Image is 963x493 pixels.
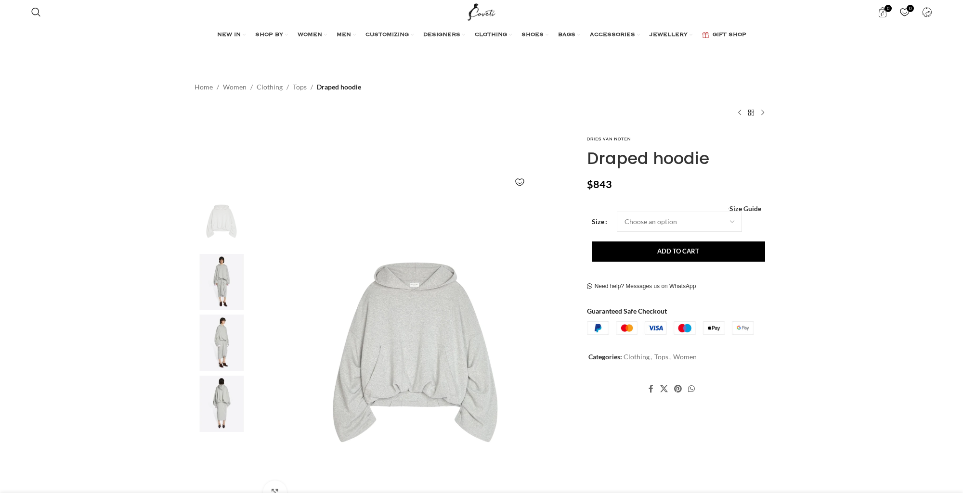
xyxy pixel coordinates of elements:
span: NEW IN [217,31,241,39]
div: My Wishlist [895,2,914,22]
a: Tops [654,353,668,361]
a: SHOP BY [255,25,288,45]
img: Dries Van Noten shoes [192,254,251,310]
a: X social link [657,382,671,396]
span: , [669,352,671,362]
a: CUSTOMIZING [365,25,414,45]
strong: Guaranteed Safe Checkout [587,307,667,315]
img: Dries Van Noten boots [192,315,251,371]
nav: Breadcrumb [195,82,361,92]
span: SHOES [521,31,544,39]
a: Previous product [734,107,745,118]
button: Add to cart [592,241,765,262]
img: Draped hoodie [192,193,251,249]
span: 0 [907,5,914,12]
span: ACCESSORIES [590,31,635,39]
span: CUSTOMIZING [365,31,409,39]
a: Facebook social link [646,382,657,396]
span: JEWELLERY [650,31,688,39]
span: WOMEN [298,31,322,39]
a: Women [223,82,247,92]
a: Women [673,353,697,361]
a: GIFT SHOP [702,25,746,45]
a: JEWELLERY [650,25,692,45]
img: GiftBag [702,32,709,38]
a: WhatsApp social link [685,382,698,396]
a: 0 [872,2,892,22]
img: Dries Van Noten [587,138,630,140]
span: Draped hoodie [317,82,361,92]
a: Next product [757,107,768,118]
a: Tops [293,82,307,92]
a: WOMEN [298,25,327,45]
span: DESIGNERS [423,31,460,39]
a: Pinterest social link [671,382,685,396]
span: CLOTHING [475,31,507,39]
span: Categories: [588,353,622,361]
span: MEN [337,31,351,39]
a: Home [195,82,213,92]
a: Search [26,2,46,22]
div: Main navigation [26,25,937,45]
a: 0 [895,2,914,22]
span: 0 [885,5,892,12]
bdi: 843 [587,178,612,190]
a: Site logo [466,7,498,15]
a: DESIGNERS [423,25,465,45]
a: SHOES [521,25,548,45]
a: Clothing [257,82,283,92]
span: , [651,352,652,362]
a: Clothing [624,353,650,361]
a: ACCESSORIES [590,25,640,45]
a: CLOTHING [475,25,512,45]
span: SHOP BY [255,31,283,39]
span: BAGS [558,31,575,39]
span: GIFT SHOP [713,31,746,39]
a: NEW IN [217,25,246,45]
img: guaranteed-safe-checkout-bordered.j [587,321,754,335]
span: $ [587,178,593,190]
img: Dries Van Noten dress [192,376,251,432]
a: Need help? Messages us on WhatsApp [587,283,696,291]
a: BAGS [558,25,580,45]
label: Size [592,216,607,227]
a: MEN [337,25,356,45]
h1: Draped hoodie [587,149,768,168]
